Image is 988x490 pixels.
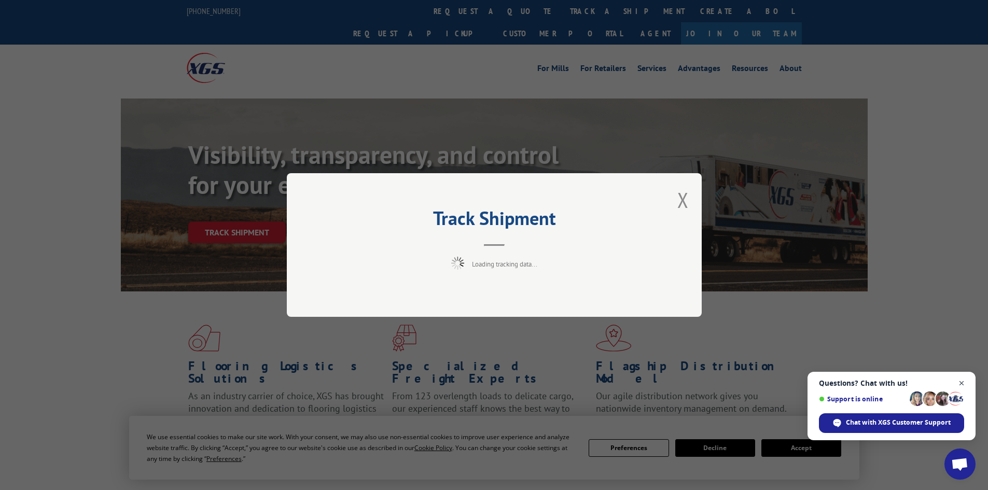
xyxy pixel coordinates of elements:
[819,413,964,433] div: Chat with XGS Customer Support
[955,377,968,390] span: Close chat
[339,211,650,231] h2: Track Shipment
[846,418,951,427] span: Chat with XGS Customer Support
[819,395,906,403] span: Support is online
[677,186,689,214] button: Close modal
[819,379,964,387] span: Questions? Chat with us!
[451,257,464,270] img: xgs-loading
[472,260,537,269] span: Loading tracking data...
[944,449,976,480] div: Open chat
